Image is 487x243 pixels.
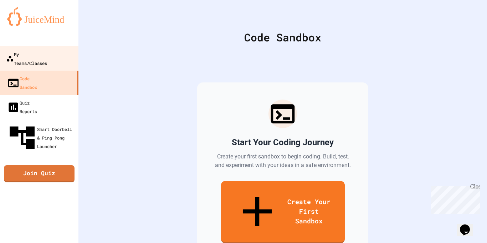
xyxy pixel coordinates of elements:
a: Join Quiz [4,165,75,182]
div: Quiz Reports [7,98,37,116]
iframe: chat widget [457,214,480,236]
div: Smart Doorbell & Ping Pong Launcher [7,123,76,153]
div: Code Sandbox [7,74,37,91]
p: Create your first sandbox to begin coding. Build, test, and experiment with your ideas in a safe ... [214,152,351,169]
div: My Teams/Classes [6,50,47,67]
div: Code Sandbox [96,29,469,45]
div: Chat with us now!Close [3,3,49,45]
h2: Start Your Coding Journey [232,137,334,148]
img: logo-orange.svg [7,7,71,26]
iframe: chat widget [428,183,480,214]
